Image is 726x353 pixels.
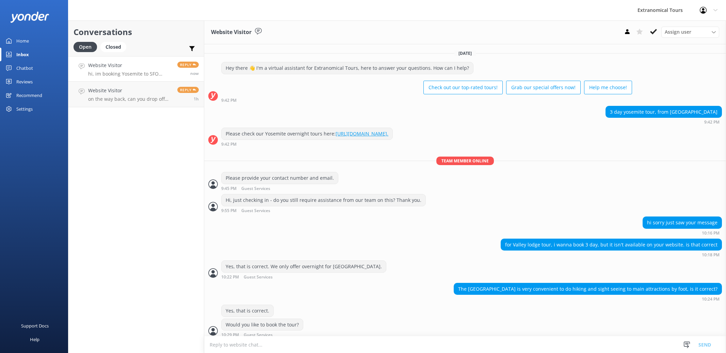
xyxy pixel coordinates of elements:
[244,275,273,279] span: Guest Services
[74,42,97,52] div: Open
[221,187,237,191] strong: 9:45 PM
[222,261,386,272] div: Yes, that is correct. We only offer overnight for [GEOGRAPHIC_DATA].
[336,130,388,137] a: [URL][DOMAIN_NAME].
[221,98,632,102] div: Sep 12 2025 06:42am (UTC -07:00) America/Tijuana
[222,194,425,206] div: Hi, just checking in - do you still require assistance from our team on this? Thank you.
[661,27,719,37] div: Assign User
[30,333,39,346] div: Help
[16,34,29,48] div: Home
[244,333,273,337] span: Guest Services
[221,209,237,213] strong: 9:55 PM
[68,56,204,82] a: Website Visitorhi, im booking Yosemite to SFO transportation, in the dropdown box, it asked "wher...
[221,208,426,213] div: Sep 12 2025 06:55am (UTC -07:00) America/Tijuana
[221,142,393,146] div: Sep 12 2025 06:42am (UTC -07:00) America/Tijuana
[454,50,476,56] span: [DATE]
[436,157,494,165] span: Team member online
[702,297,720,301] strong: 10:24 PM
[177,62,199,68] span: Reply
[221,333,239,337] strong: 10:29 PM
[702,231,720,235] strong: 10:16 PM
[702,253,720,257] strong: 10:18 PM
[704,120,720,124] strong: 9:42 PM
[501,239,722,251] div: for Valley lodge tour, i wanna book 3 day, but it isn't available on your website. is that correct
[222,305,273,317] div: Yes, that is correct.
[606,119,722,124] div: Sep 12 2025 06:42am (UTC -07:00) America/Tijuana
[221,186,338,191] div: Sep 12 2025 06:45am (UTC -07:00) America/Tijuana
[88,62,172,69] h4: Website Visitor
[454,283,722,295] div: The [GEOGRAPHIC_DATA] is very convenient to do hiking and sight seeing to main attractions by foo...
[16,75,33,89] div: Reviews
[177,87,199,93] span: Reply
[221,98,237,102] strong: 9:42 PM
[74,26,199,38] h2: Conversations
[665,28,691,36] span: Assign user
[221,332,303,337] div: Sep 12 2025 07:29am (UTC -07:00) America/Tijuana
[222,172,338,184] div: Please provide your contact number and email.
[88,71,172,77] p: hi, im booking Yosemite to SFO transportation, in the dropdown box, it asked "where should we pic...
[221,275,239,279] strong: 10:22 PM
[100,42,126,52] div: Closed
[643,217,722,228] div: hi sorry just saw your message
[88,96,172,102] p: on the way back, can you drop off me in [GEOGRAPHIC_DATA]
[222,319,303,331] div: Would you like to book the tour?
[423,81,503,94] button: Check out our top-rated tours!
[241,187,270,191] span: Guest Services
[16,102,33,116] div: Settings
[16,89,42,102] div: Recommend
[222,62,473,74] div: Hey there 👋 I'm a virtual assistant for Extranomical Tours, here to answer your questions. How ca...
[10,12,49,23] img: yonder-white-logo.png
[16,48,29,61] div: Inbox
[643,230,722,235] div: Sep 12 2025 07:16am (UTC -07:00) America/Tijuana
[222,128,392,140] div: Please check our Yosemite overnight tours here:
[204,336,726,353] textarea: To enrich screen reader interactions, please activate Accessibility in Grammarly extension settings
[454,296,722,301] div: Sep 12 2025 07:24am (UTC -07:00) America/Tijuana
[221,274,386,279] div: Sep 12 2025 07:22am (UTC -07:00) America/Tijuana
[16,61,33,75] div: Chatbot
[501,252,722,257] div: Sep 12 2025 07:18am (UTC -07:00) America/Tijuana
[221,142,237,146] strong: 9:42 PM
[68,82,204,107] a: Website Visitoron the way back, can you drop off me in [GEOGRAPHIC_DATA]Reply1h
[74,43,100,50] a: Open
[88,87,172,94] h4: Website Visitor
[241,209,270,213] span: Guest Services
[190,70,199,76] span: Sep 12 2025 07:33pm (UTC -07:00) America/Tijuana
[506,81,581,94] button: Grab our special offers now!
[21,319,49,333] div: Support Docs
[606,106,722,118] div: 3 day yosemite tour, from [GEOGRAPHIC_DATA]
[584,81,632,94] button: Help me choose!
[194,96,199,102] span: Sep 12 2025 06:27pm (UTC -07:00) America/Tijuana
[211,28,252,37] h3: Website Visitor
[100,43,130,50] a: Closed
